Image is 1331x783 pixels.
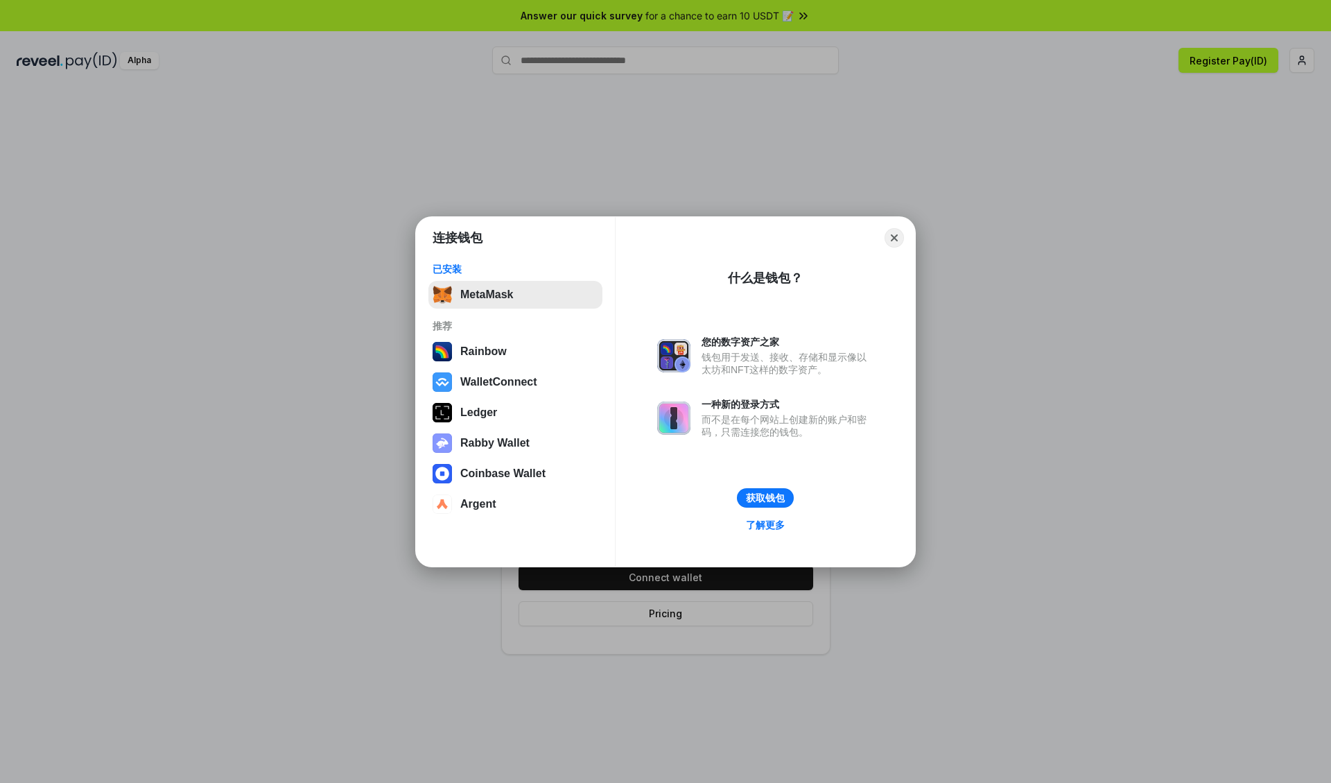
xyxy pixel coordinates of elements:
[433,320,598,332] div: 推荐
[702,351,873,376] div: 钱包用于发送、接收、存储和显示像以太坊和NFT这样的数字资产。
[433,230,482,246] h1: 连接钱包
[885,228,904,248] button: Close
[738,516,793,534] a: 了解更多
[460,437,530,449] div: Rabby Wallet
[433,433,452,453] img: svg+xml,%3Csvg%20xmlns%3D%22http%3A%2F%2Fwww.w3.org%2F2000%2Fsvg%22%20fill%3D%22none%22%20viewBox...
[428,429,602,457] button: Rabby Wallet
[428,281,602,309] button: MetaMask
[433,372,452,392] img: svg+xml,%3Csvg%20width%3D%2228%22%20height%3D%2228%22%20viewBox%3D%220%200%2028%2028%22%20fill%3D...
[657,339,690,372] img: svg+xml,%3Csvg%20xmlns%3D%22http%3A%2F%2Fwww.w3.org%2F2000%2Fsvg%22%20fill%3D%22none%22%20viewBox...
[428,490,602,518] button: Argent
[746,492,785,504] div: 获取钱包
[460,345,507,358] div: Rainbow
[460,289,513,301] div: MetaMask
[460,376,537,388] div: WalletConnect
[737,488,794,508] button: 获取钱包
[702,413,873,438] div: 而不是在每个网站上创建新的账户和密码，只需连接您的钱包。
[460,498,496,510] div: Argent
[728,270,803,286] div: 什么是钱包？
[460,406,497,419] div: Ledger
[428,460,602,488] button: Coinbase Wallet
[433,342,452,361] img: svg+xml,%3Csvg%20width%3D%22120%22%20height%3D%22120%22%20viewBox%3D%220%200%20120%20120%22%20fil...
[428,368,602,396] button: WalletConnect
[460,467,546,480] div: Coinbase Wallet
[433,464,452,483] img: svg+xml,%3Csvg%20width%3D%2228%22%20height%3D%2228%22%20viewBox%3D%220%200%2028%2028%22%20fill%3D...
[746,519,785,531] div: 了解更多
[428,399,602,427] button: Ledger
[657,402,690,435] img: svg+xml,%3Csvg%20xmlns%3D%22http%3A%2F%2Fwww.w3.org%2F2000%2Fsvg%22%20fill%3D%22none%22%20viewBox...
[702,336,873,348] div: 您的数字资产之家
[433,403,452,422] img: svg+xml,%3Csvg%20xmlns%3D%22http%3A%2F%2Fwww.w3.org%2F2000%2Fsvg%22%20width%3D%2228%22%20height%3...
[433,285,452,304] img: svg+xml,%3Csvg%20fill%3D%22none%22%20height%3D%2233%22%20viewBox%3D%220%200%2035%2033%22%20width%...
[428,338,602,365] button: Rainbow
[702,398,873,411] div: 一种新的登录方式
[433,494,452,514] img: svg+xml,%3Csvg%20width%3D%2228%22%20height%3D%2228%22%20viewBox%3D%220%200%2028%2028%22%20fill%3D...
[433,263,598,275] div: 已安装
